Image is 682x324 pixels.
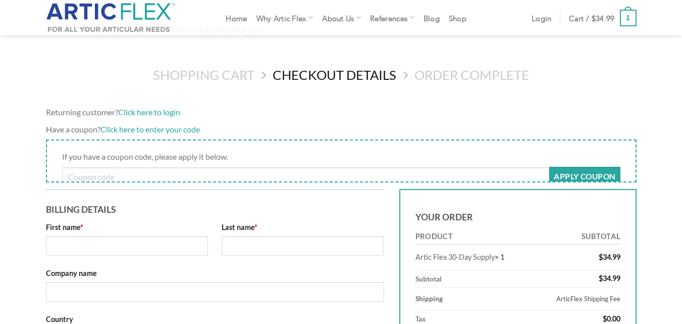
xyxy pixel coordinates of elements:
td: Artic Flex 30-Day Supply [415,245,556,270]
th: Shipping [415,288,480,310]
a: Click here to login [118,107,180,117]
span: $ [599,253,603,261]
div: Returning customer? [46,106,637,119]
button: Apply coupon [549,167,620,187]
label: ArticFlex Shipping Fee [483,291,620,306]
bdi: 0.00 [603,314,620,323]
label: Last name [222,221,384,233]
a: References [370,8,414,27]
abbr: required [254,223,257,232]
abbr: required [80,223,83,232]
span: $ [603,314,607,323]
a: Why Artic Flex [256,8,313,27]
a: Blog [424,9,440,27]
div: Have a coupon? [46,123,637,136]
a: Cart / $34.99 1 [569,2,637,33]
a: About Us [322,8,361,27]
a: Home [226,9,247,27]
h3: Billing Details [46,198,384,217]
th: Subtotal [556,229,620,246]
a: Click here to enter your code [100,124,200,134]
h3: Your order [415,205,620,224]
strong: × 1 [495,253,504,261]
th: Product [415,229,556,246]
span: Login [532,14,552,22]
bdi: 34.99 [592,16,615,20]
strong: 1 [620,10,637,26]
label: First name [46,221,208,233]
label: Company name [46,267,384,279]
span: $ [599,274,603,283]
p: If you have a coupon code, please apply it below. [62,150,620,163]
bdi: 34.99 [599,253,620,261]
a: Login [532,9,552,27]
a: Shop [449,9,466,27]
span: Cart / [569,14,615,22]
bdi: 34.99 [599,274,620,283]
th: Subtotal [415,270,556,288]
a: Checkout details [273,67,396,83]
a: Shopping Cart [153,67,254,83]
img: Artic Flex [46,3,176,33]
input: Coupon code [62,167,550,187]
span: $ [592,16,596,20]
